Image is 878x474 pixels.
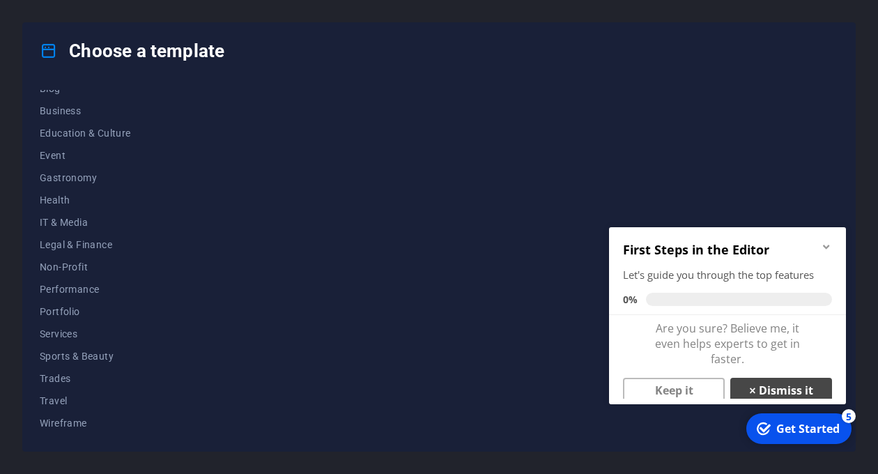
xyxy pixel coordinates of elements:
span: Travel [40,395,131,406]
span: Business [40,105,131,116]
button: Sports & Beauty [40,345,131,367]
button: Event [40,144,131,167]
span: Non-Profit [40,261,131,273]
button: Wireframe [40,412,131,434]
button: Services [40,323,131,345]
button: Business [40,100,131,122]
div: Get Started 5 items remaining, 0% complete [143,200,248,231]
span: Sports & Beauty [40,351,131,362]
strong: × [146,171,152,183]
span: Education & Culture [40,128,131,139]
button: Non-Profit [40,256,131,278]
span: Health [40,194,131,206]
span: Legal & Finance [40,239,131,250]
div: Are you sure? Believe me, it even helps experts to get in faster. [6,102,242,159]
button: Trades [40,367,131,390]
h2: First Steps in the Editor [20,28,229,45]
span: Event [40,150,131,161]
a: × Dismiss it [127,165,229,190]
div: 5 [238,196,252,210]
button: Gastronomy [40,167,131,189]
div: Get Started [173,208,236,223]
button: Education & Culture [40,122,131,144]
a: Keep it [20,165,121,190]
span: Performance [40,284,131,295]
button: IT & Media [40,211,131,234]
button: Portfolio [40,300,131,323]
button: Health [40,189,131,211]
span: Portfolio [40,306,131,317]
span: Gastronomy [40,172,131,183]
div: Let's guide you through the top features [20,54,229,69]
button: Legal & Finance [40,234,131,256]
span: Trades [40,373,131,384]
h4: Choose a template [40,40,224,62]
div: Minimize checklist [217,28,229,39]
span: Services [40,328,131,339]
button: Performance [40,278,131,300]
span: Wireframe [40,418,131,429]
span: IT & Media [40,217,131,228]
button: Travel [40,390,131,412]
span: 0% [20,79,43,93]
